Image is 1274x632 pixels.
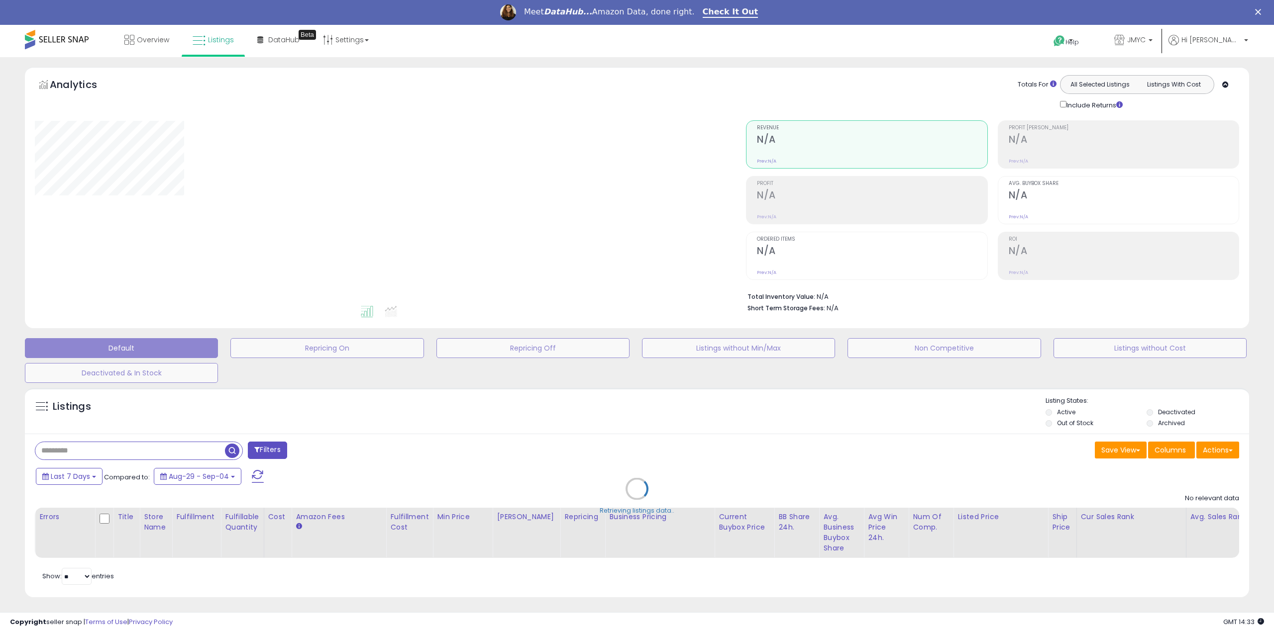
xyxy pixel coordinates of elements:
div: Include Returns [1053,99,1135,110]
button: Repricing Off [436,338,630,358]
span: Listings [208,35,234,45]
a: Settings [316,25,376,55]
span: N/A [827,303,839,313]
div: Retrieving listings data.. [600,506,674,515]
i: DataHub... [544,7,592,16]
div: Close [1255,9,1265,15]
div: seller snap | | [10,618,173,627]
h2: N/A [757,134,987,147]
span: JMYC [1127,35,1146,45]
button: Listings without Cost [1054,338,1247,358]
div: Meet Amazon Data, done right. [524,7,695,17]
a: DataHub [250,25,307,55]
a: Overview [117,25,177,55]
span: Ordered Items [757,237,987,242]
small: Prev: N/A [1009,158,1028,164]
span: ROI [1009,237,1239,242]
b: Total Inventory Value: [747,292,815,301]
span: Help [1065,38,1079,46]
h5: Analytics [50,78,116,94]
button: Repricing On [230,338,424,358]
button: Non Competitive [848,338,1041,358]
button: Default [25,338,218,358]
h2: N/A [1009,189,1239,203]
small: Prev: N/A [757,214,776,220]
button: All Selected Listings [1063,78,1137,91]
span: 2025-09-12 14:33 GMT [1223,617,1264,627]
span: Hi [PERSON_NAME] [1181,35,1241,45]
span: Profit [757,181,987,186]
span: DataHub [268,35,300,45]
h2: N/A [757,189,987,203]
li: N/A [747,290,1232,302]
span: Profit [PERSON_NAME] [1009,125,1239,131]
small: Prev: N/A [1009,214,1028,220]
span: Revenue [757,125,987,131]
small: Prev: N/A [757,270,776,275]
a: Hi [PERSON_NAME] [1168,35,1248,57]
i: Get Help [1053,35,1065,47]
h2: N/A [757,245,987,259]
button: Listings With Cost [1137,78,1211,91]
small: Prev: N/A [1009,270,1028,275]
b: Short Term Storage Fees: [747,304,825,312]
a: Help [1046,27,1098,57]
button: Listings without Min/Max [642,338,835,358]
strong: Copyright [10,617,46,627]
a: Listings [185,25,241,55]
span: Avg. Buybox Share [1009,181,1239,186]
a: Privacy Policy [129,617,173,627]
h2: N/A [1009,245,1239,259]
small: Prev: N/A [757,158,776,164]
span: Overview [137,35,169,45]
div: Tooltip anchor [299,30,316,40]
a: Check It Out [703,7,758,18]
a: JMYC [1107,25,1160,57]
div: Totals For [1018,80,1057,90]
a: Terms of Use [85,617,127,627]
img: Profile image for Georgie [500,4,516,20]
h2: N/A [1009,134,1239,147]
button: Deactivated & In Stock [25,363,218,383]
